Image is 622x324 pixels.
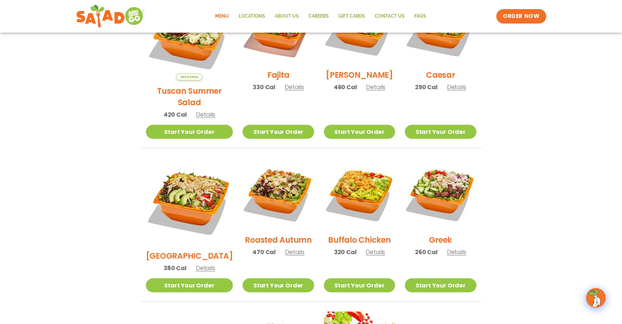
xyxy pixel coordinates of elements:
h2: Buffalo Chicken [328,234,391,246]
a: About Us [270,9,304,24]
h2: Greek [429,234,452,246]
span: 330 Cal [253,83,275,91]
a: Careers [304,9,334,24]
span: Details [366,248,385,256]
img: Product photo for Buffalo Chicken Salad [324,158,395,229]
nav: Menu [210,9,431,24]
a: Menu [210,9,234,24]
h2: Caesar [426,69,455,81]
a: Start Your Order [243,278,314,292]
h2: [GEOGRAPHIC_DATA] [146,250,233,262]
img: new-SAG-logo-768×292 [76,3,145,29]
span: Details [366,83,385,91]
a: FAQs [409,9,431,24]
span: 320 Cal [334,248,357,256]
a: Start Your Order [405,125,476,139]
span: 380 Cal [164,264,186,272]
span: Seasonal [176,73,202,80]
img: wpChatIcon [587,289,605,307]
a: Start Your Order [405,278,476,292]
span: ORDER NOW [503,12,539,20]
h2: Roasted Autumn [245,234,312,246]
h2: Tuscan Summer Salad [146,85,233,108]
a: Start Your Order [146,278,233,292]
a: ORDER NOW [496,9,546,24]
span: Details [196,264,215,272]
a: Contact Us [370,9,409,24]
img: Product photo for BBQ Ranch Salad [146,158,233,245]
span: 470 Cal [252,248,276,256]
span: Details [447,83,466,91]
span: 260 Cal [415,248,438,256]
a: Start Your Order [324,278,395,292]
h2: [PERSON_NAME] [326,69,393,81]
span: Details [285,83,304,91]
span: 290 Cal [415,83,438,91]
a: Start Your Order [324,125,395,139]
span: 460 Cal [334,83,357,91]
span: Details [196,110,215,119]
a: Start Your Order [243,125,314,139]
a: GIFT CARDS [334,9,370,24]
img: Product photo for Greek Salad [405,158,476,229]
span: Details [447,248,466,256]
h2: Fajita [267,69,290,81]
a: Start Your Order [146,125,233,139]
span: Details [285,248,304,256]
span: 420 Cal [164,110,187,119]
a: Locations [234,9,270,24]
img: Product photo for Roasted Autumn Salad [243,158,314,229]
